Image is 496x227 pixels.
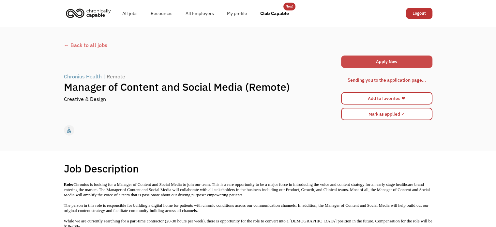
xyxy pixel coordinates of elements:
[64,203,432,213] p: The person in this role is responsible for building a digital home for patients with chronic cond...
[103,73,105,80] div: |
[64,162,139,175] h1: Job Description
[66,125,72,135] div: accessible
[64,95,106,103] div: Creative & Design
[286,3,293,10] div: New!
[144,3,179,24] a: Resources
[64,73,127,80] a: Chronius Health|Remote
[64,6,113,20] img: Chronically Capable logo
[406,8,432,19] a: Logout
[220,3,254,24] a: My profile
[64,182,74,187] strong: Role:
[341,108,432,120] input: Mark as applied ✓
[64,41,432,49] a: ← Back to all jobs
[254,3,295,24] a: Club Capable
[341,56,432,68] a: Apply Now
[341,106,432,122] form: Mark as applied form
[107,73,125,80] div: Remote
[64,182,432,198] p: Chronius is looking for a Manager of Content and Social Media to join our team. This is a rare op...
[116,3,144,24] a: All jobs
[179,3,220,24] a: All Employers
[64,73,102,80] div: Chronius Health
[348,76,426,84] div: Sending you to the application page...
[341,70,432,90] div: Apply Form success
[341,92,432,105] a: Add to favorites ❤
[64,80,340,93] h1: Manager of Content and Social Media (Remote)
[64,6,116,20] a: home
